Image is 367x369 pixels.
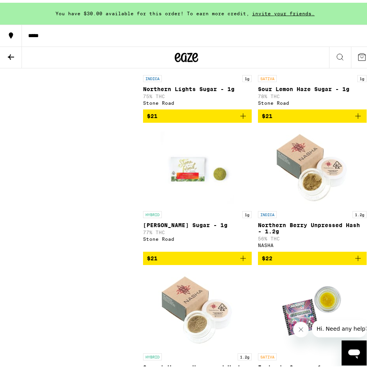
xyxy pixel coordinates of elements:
p: 1g [242,72,252,79]
span: $21 [262,110,272,116]
p: [PERSON_NAME] Sugar - 1g [143,219,252,226]
p: 1.2g [238,351,252,358]
span: Hi. Need any help? [5,5,56,12]
button: Add to bag [258,249,367,262]
p: 75% THC [143,91,252,96]
p: SATIVA [258,351,277,358]
p: 56% THC [258,233,367,238]
p: 1.2g [353,208,367,215]
a: Open page for Northern Berry Unpressed Hash - 1.2g from NASHA [258,126,367,249]
p: INDICA [143,72,162,79]
span: You have $30.00 available for this order! To earn more credit, [55,8,249,13]
span: invite your friends. [249,8,317,13]
p: HYBRID [143,208,162,215]
img: Stone Road - Oreo Biscotti Sugar - 1g [158,126,237,204]
img: NASHA - Northern Berry Unpressed Hash - 1.2g [273,126,351,204]
p: 1g [357,72,367,79]
span: $21 [147,110,158,116]
p: 1g [242,208,252,215]
iframe: Close message [293,319,309,335]
p: Euphoria Sauce - 1g [258,362,367,368]
span: $21 [147,253,158,259]
p: HYBRID [143,351,162,358]
iframe: Message from company [312,317,367,335]
p: 77% THC [143,227,252,232]
img: NASHA - Secret Weapon Unpressed Hash - 1.2g [158,269,236,347]
iframe: Button to launch messaging window [342,338,367,363]
a: Open page for Oreo Biscotti Sugar - 1g from Stone Road [143,126,252,249]
p: Northern Lights Sugar - 1g [143,83,252,90]
p: INDICA [258,208,277,215]
button: Add to bag [143,107,252,120]
div: Stone Road [258,98,367,103]
button: Add to bag [258,107,367,120]
button: Add to bag [143,249,252,262]
img: Sluggers - Euphoria Sauce - 1g [273,269,351,347]
div: Stone Road [143,234,252,239]
div: NASHA [258,240,367,245]
span: $22 [262,253,272,259]
p: 78% THC [258,91,367,96]
p: SATIVA [258,72,277,79]
p: Sour Lemon Haze Sugar - 1g [258,83,367,90]
div: Stone Road [143,98,252,103]
p: Northern Berry Unpressed Hash - 1.2g [258,219,367,232]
